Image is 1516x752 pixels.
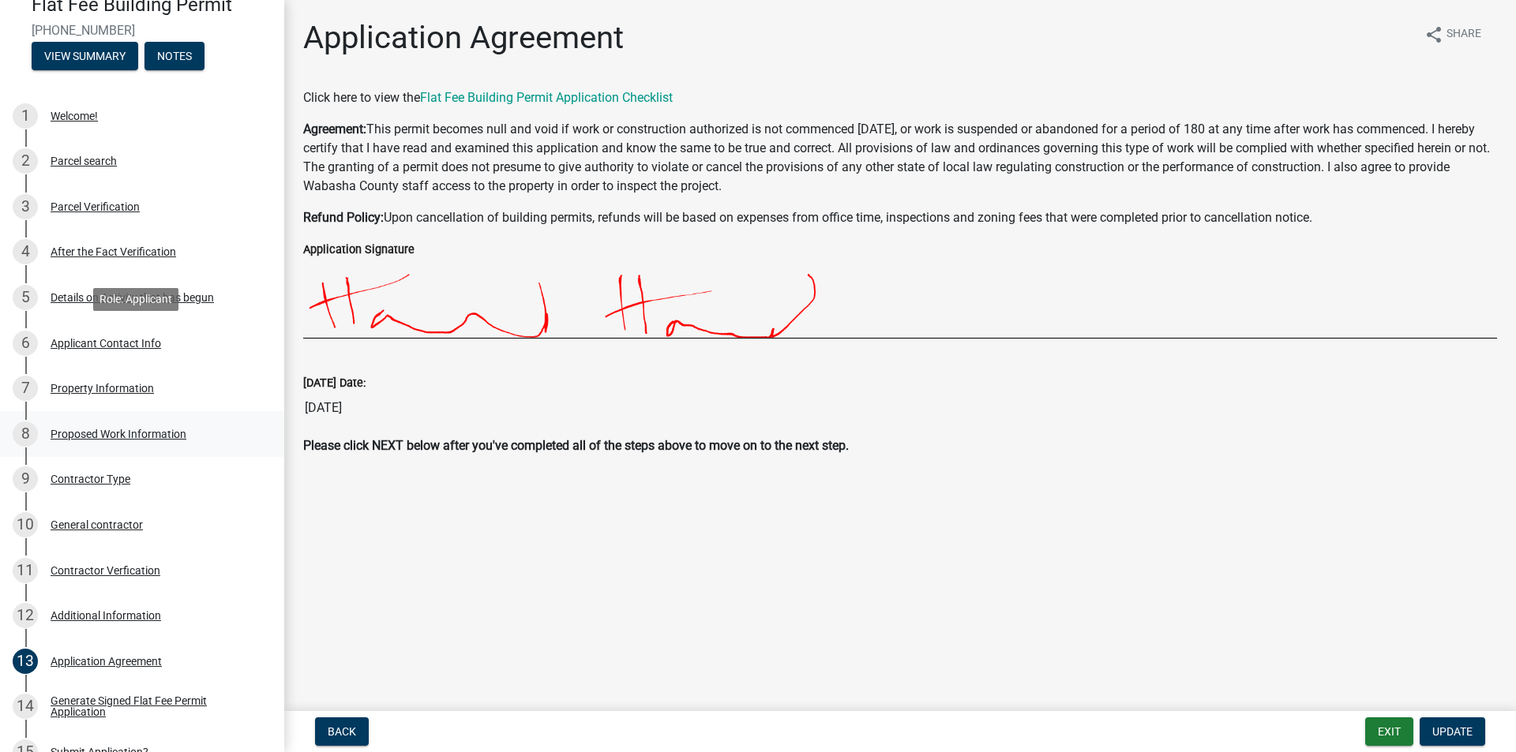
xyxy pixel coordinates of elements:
[1432,725,1473,738] span: Update
[51,201,140,212] div: Parcel Verification
[51,383,154,394] div: Property Information
[51,610,161,621] div: Additional Information
[51,428,186,440] div: Proposed Work Information
[13,331,38,356] div: 6
[303,88,1497,107] p: Click here to view the
[13,103,38,129] div: 1
[13,558,38,583] div: 11
[1424,25,1443,44] i: share
[303,210,384,225] strong: Refund Policy:
[51,338,161,349] div: Applicant Contact Info
[303,378,366,389] label: [DATE] Date:
[1447,25,1481,44] span: Share
[13,421,38,447] div: 8
[13,466,38,492] div: 9
[1365,717,1413,746] button: Exit
[93,288,178,311] div: Role: Applicant
[13,694,38,719] div: 14
[13,148,38,174] div: 2
[303,245,415,256] label: Application Signature
[13,649,38,674] div: 13
[51,110,98,122] div: Welcome!
[303,122,366,137] strong: Agreement:
[13,376,38,401] div: 7
[13,512,38,537] div: 10
[303,208,1497,227] p: Upon cancellation of building permits, refunds will be based on expenses from office time, inspec...
[51,246,176,257] div: After the Fact Verification
[13,285,38,310] div: 5
[51,565,160,576] div: Contractor Verfication
[51,292,214,303] div: Details on Activity that has begun
[51,656,162,667] div: Application Agreement
[315,717,369,746] button: Back
[303,438,849,453] strong: Please click NEXT below after you've completed all of the steps above to move on to the next step.
[1412,19,1494,50] button: shareShare
[144,51,205,63] wm-modal-confirm: Notes
[32,51,138,63] wm-modal-confirm: Summary
[303,259,1127,338] img: w38y00AAAAGSURBVAMAPQF7ZDP1JFkAAAAASUVORK5CYII=
[13,603,38,628] div: 12
[328,725,356,738] span: Back
[32,23,253,38] span: [PHONE_NUMBER]
[51,519,143,530] div: General contractor
[51,473,130,484] div: Contractor Type
[51,695,259,717] div: Generate Signed Flat Fee Permit Application
[51,155,117,166] div: Parcel search
[144,42,205,70] button: Notes
[1420,717,1485,746] button: Update
[13,194,38,219] div: 3
[420,90,673,105] a: Flat Fee Building Permit Application Checklist
[303,19,624,57] h1: Application Agreement
[13,239,38,264] div: 4
[32,42,138,70] button: View Summary
[303,120,1497,196] p: This permit becomes null and void if work or construction authorized is not commenced [DATE], or ...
